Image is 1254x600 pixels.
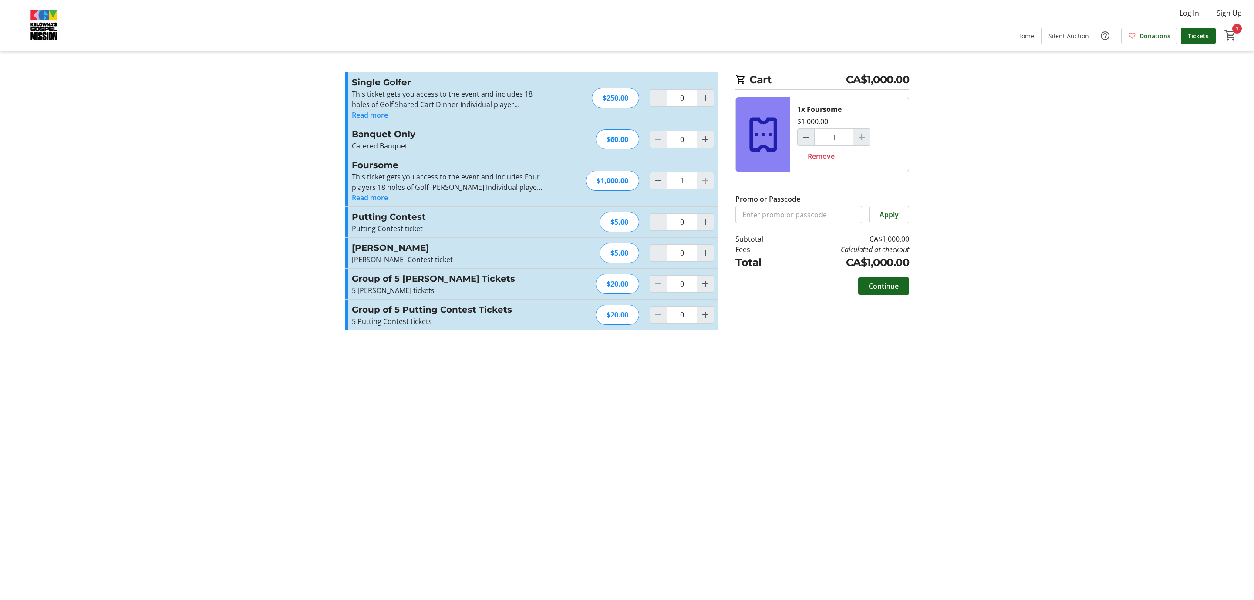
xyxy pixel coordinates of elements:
[592,88,639,108] div: $250.00
[697,245,714,261] button: Increment by one
[352,172,542,192] div: This ticket gets you access to the event and includes Four players 18 holes of Golf [PERSON_NAME]...
[1180,8,1199,18] span: Log In
[697,90,714,106] button: Increment by one
[1010,28,1041,44] a: Home
[667,213,697,231] input: Putting Contest Quantity
[735,255,786,270] td: Total
[667,306,697,324] input: Group of 5 Putting Contest Tickets Quantity
[1017,31,1034,40] span: Home
[596,129,639,149] div: $60.00
[858,277,909,295] button: Continue
[697,131,714,148] button: Increment by one
[352,316,542,327] p: 5 Putting Contest tickets
[5,3,83,47] img: Kelowna's Gospel Mission's Logo
[352,110,388,120] button: Read more
[352,223,542,234] p: Putting Contest ticket
[596,305,639,325] div: $20.00
[797,148,845,165] button: Remove
[786,244,909,255] td: Calculated at checkout
[786,255,909,270] td: CA$1,000.00
[1121,28,1177,44] a: Donations
[846,72,910,88] span: CA$1,000.00
[352,303,542,316] h3: Group of 5 Putting Contest Tickets
[735,244,786,255] td: Fees
[797,116,828,127] div: $1,000.00
[814,128,853,146] input: Foursome Quantity
[352,285,542,296] p: 5 [PERSON_NAME] tickets
[352,89,542,110] div: This ticket gets you access to the event and includes 18 holes of Golf Shared Cart Dinner Individ...
[352,241,542,254] h3: [PERSON_NAME]
[352,158,542,172] h3: Foursome
[1210,6,1249,20] button: Sign Up
[352,254,542,265] p: [PERSON_NAME] Contest ticket
[352,272,542,285] h3: Group of 5 [PERSON_NAME] Tickets
[352,141,542,151] div: Catered Banquet
[586,171,639,191] div: $1,000.00
[735,234,786,244] td: Subtotal
[735,194,800,204] label: Promo or Passcode
[869,206,909,223] button: Apply
[808,151,835,162] span: Remove
[352,128,542,141] h3: Banquet Only
[1139,31,1170,40] span: Donations
[650,172,667,189] button: Decrement by one
[1223,27,1238,43] button: Cart
[1173,6,1206,20] button: Log In
[786,234,909,244] td: CA$1,000.00
[697,307,714,323] button: Increment by one
[667,131,697,148] input: Banquet Only Quantity
[798,129,814,145] button: Decrement by one
[697,214,714,230] button: Increment by one
[697,276,714,292] button: Increment by one
[352,210,542,223] h3: Putting Contest
[667,172,697,189] input: Foursome Quantity
[600,243,639,263] div: $5.00
[352,192,388,203] button: Read more
[1217,8,1242,18] span: Sign Up
[352,76,542,89] h3: Single Golfer
[735,206,862,223] input: Enter promo or passcode
[1042,28,1096,44] a: Silent Auction
[880,209,899,220] span: Apply
[1048,31,1089,40] span: Silent Auction
[1188,31,1209,40] span: Tickets
[869,281,899,291] span: Continue
[596,274,639,294] div: $20.00
[1096,27,1114,44] button: Help
[1181,28,1216,44] a: Tickets
[667,275,697,293] input: Group of 5 Mulligan Tickets Quantity
[600,212,639,232] div: $5.00
[667,89,697,107] input: Single Golfer Quantity
[735,72,909,90] h2: Cart
[667,244,697,262] input: Mulligan Quantity
[797,104,842,115] div: 1x Foursome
